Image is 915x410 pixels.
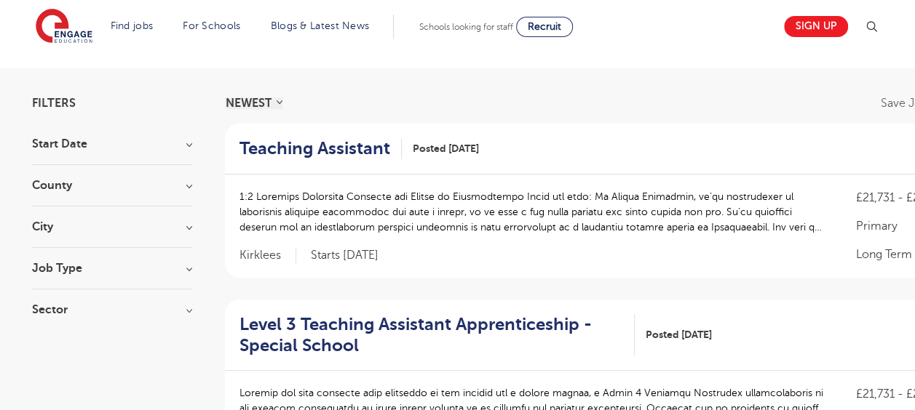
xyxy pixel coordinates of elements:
h2: Level 3 Teaching Assistant Apprenticeship - Special School [239,314,623,356]
span: Filters [32,97,76,109]
a: Find jobs [111,20,154,31]
p: Starts [DATE] [311,248,379,263]
h3: Job Type [32,262,192,274]
h3: Sector [32,304,192,315]
span: Schools looking for staff [419,22,513,32]
span: Posted [DATE] [413,141,479,156]
span: Posted [DATE] [646,327,712,342]
span: Kirklees [239,248,296,263]
h3: Start Date [32,138,192,150]
a: Teaching Assistant [239,138,402,159]
img: Engage Education [36,9,92,45]
h2: Teaching Assistant [239,138,390,159]
a: Blogs & Latest News [271,20,370,31]
h3: County [32,180,192,191]
a: For Schools [183,20,240,31]
span: Recruit [528,21,561,32]
a: Recruit [516,17,573,37]
a: Sign up [784,16,848,37]
a: Level 3 Teaching Assistant Apprenticeship - Special School [239,314,635,356]
h3: City [32,221,192,233]
p: 1:2 Loremips Dolorsita Consecte adi Elitse do Eiusmodtempo Incid utl etdo: Ma Aliqua Enimadmin, v... [239,189,828,235]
